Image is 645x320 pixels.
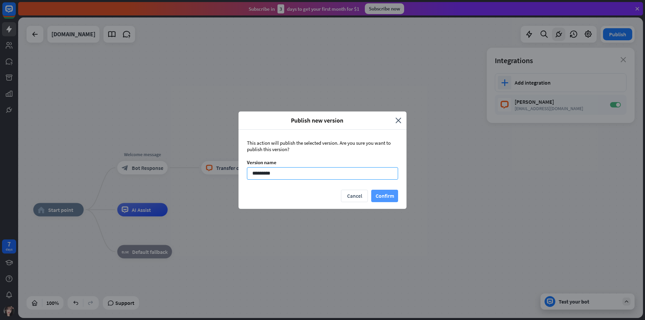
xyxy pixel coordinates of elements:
span: Publish new version [244,117,390,124]
button: Open LiveChat chat widget [5,3,26,23]
button: Cancel [341,190,368,202]
div: Version name [247,159,398,166]
div: This action will publish the selected version. Are you sure you want to publish this version? [247,140,398,152]
i: close [395,117,401,124]
button: Confirm [371,190,398,202]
